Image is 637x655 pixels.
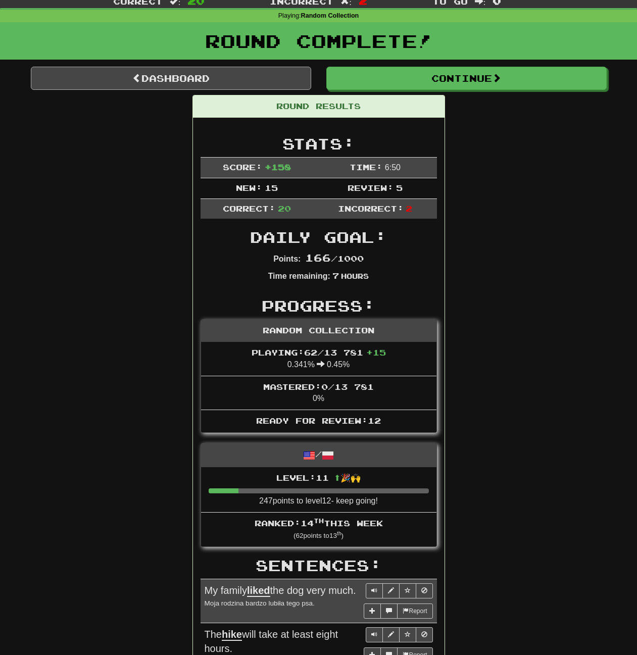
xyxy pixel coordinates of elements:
span: 166 [305,251,331,264]
sup: th [337,531,341,536]
span: Review: [348,183,394,192]
span: 7 [332,271,339,280]
div: More sentence controls [364,603,432,619]
span: + 158 [265,162,291,172]
li: 247 points to level 12 - keep going! [201,467,436,513]
h2: Progress: [201,297,437,314]
span: Ready for Review: 12 [256,416,381,425]
button: Toggle ignore [416,583,433,598]
button: Toggle favorite [399,627,416,642]
u: liked [247,585,270,597]
small: Hours [341,272,369,280]
button: Continue [326,67,607,90]
span: 5 [396,183,403,192]
span: 2 [406,204,412,213]
a: Dashboard [31,67,311,90]
h2: Sentences: [201,557,437,574]
span: + 15 [366,347,386,357]
button: Report [397,603,432,619]
span: 6 : 50 [385,163,401,172]
span: Time: [350,162,382,172]
span: Ranked: 14 this week [255,518,383,528]
div: / [201,443,436,467]
button: Toggle favorite [399,583,416,598]
button: Edit sentence [382,583,400,598]
span: Correct: [223,204,275,213]
span: Incorrect: [338,204,404,213]
span: Level: 11 [276,473,361,482]
li: 0% [201,376,436,411]
span: / 1000 [305,254,364,263]
div: Sentence controls [366,583,433,598]
button: Play sentence audio [366,627,383,642]
sup: th [314,517,324,524]
span: New: [236,183,262,192]
span: Mastered: 0 / 13 781 [263,382,374,391]
button: Add sentence to collection [364,603,381,619]
strong: Time remaining: [268,272,330,280]
button: Play sentence audio [366,583,383,598]
small: ( 62 points to 13 ) [293,532,344,539]
strong: Random Collection [301,12,359,19]
u: hike [222,629,242,641]
div: Random Collection [201,320,436,342]
span: Score: [223,162,262,172]
h2: Stats: [201,135,437,152]
span: 15 [265,183,278,192]
div: Round Results [193,95,445,118]
div: Sentence controls [366,627,433,642]
strong: Points: [273,255,301,263]
span: Playing: 62 / 13 781 [252,347,386,357]
button: Toggle ignore [416,627,433,642]
small: Moja rodzina bardzo lubiła tego psa. [205,599,315,607]
li: 0.341% 0.45% [201,342,436,376]
h1: Round Complete! [4,31,633,51]
span: The will take at least eight hours. [205,629,338,654]
span: 20 [278,204,291,213]
span: My family the dog very much. [205,585,356,597]
h2: Daily Goal: [201,229,437,245]
span: ⬆🎉🙌 [329,473,361,482]
button: Edit sentence [382,627,400,642]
